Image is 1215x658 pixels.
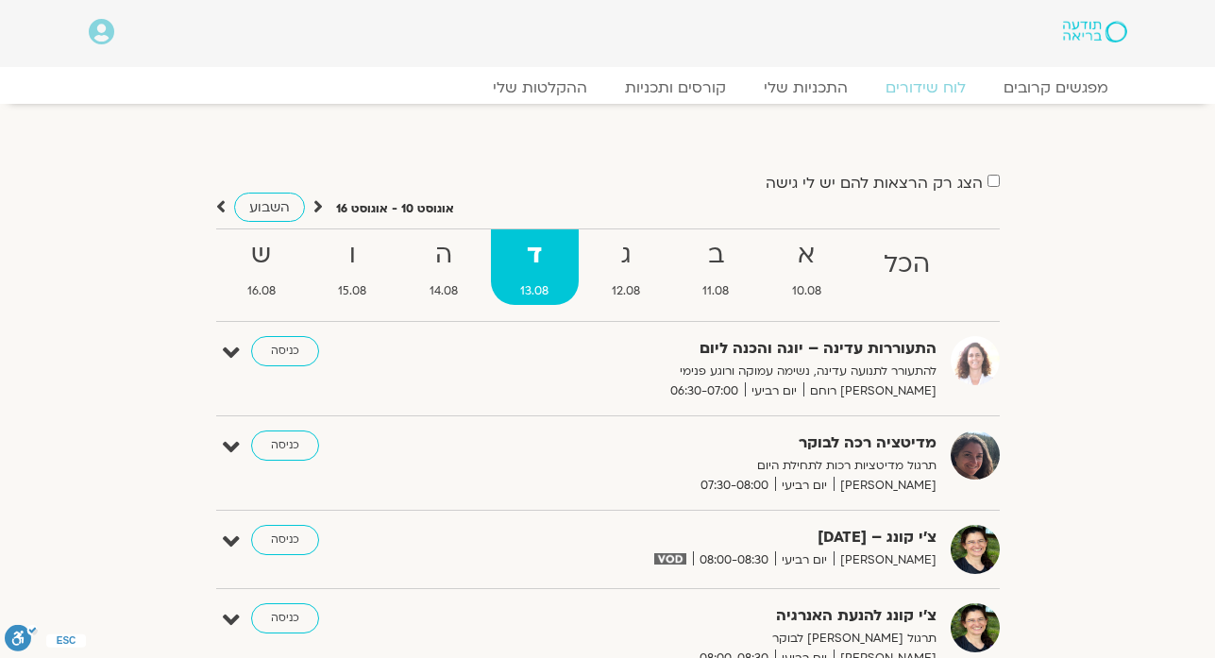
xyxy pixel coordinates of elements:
[400,229,488,305] a: ה14.08
[803,381,937,401] span: [PERSON_NAME] רוחם
[867,78,985,97] a: לוח שידורים
[474,603,937,629] strong: צ'י קונג להנעת האנרגיה
[693,550,775,570] span: 08:00-08:30
[309,281,397,301] span: 15.08
[474,430,937,456] strong: מדיטציה רכה לבוקר
[89,78,1127,97] nav: Menu
[251,525,319,555] a: כניסה
[763,281,852,301] span: 10.08
[664,381,745,401] span: 06:30-07:00
[654,553,685,565] img: vodicon
[336,199,454,219] p: אוגוסט 10 - אוגוסט 16
[249,198,290,216] span: השבוע
[673,234,759,277] strong: ב
[763,229,852,305] a: א10.08
[673,229,759,305] a: ב11.08
[854,244,960,286] strong: הכל
[474,525,937,550] strong: צ'י קונג – [DATE]
[491,281,579,301] span: 13.08
[834,476,937,496] span: [PERSON_NAME]
[491,234,579,277] strong: ד
[745,381,803,401] span: יום רביעי
[251,336,319,366] a: כניסה
[766,175,983,192] label: הצג רק הרצאות להם יש לי גישה
[474,78,606,97] a: ההקלטות שלי
[400,234,488,277] strong: ה
[763,234,852,277] strong: א
[582,229,670,305] a: ג12.08
[474,456,937,476] p: תרגול מדיטציות רכות לתחילת היום
[854,229,960,305] a: הכל
[309,229,397,305] a: ו15.08
[309,234,397,277] strong: ו
[775,476,834,496] span: יום רביעי
[251,603,319,633] a: כניסה
[582,234,670,277] strong: ג
[400,281,488,301] span: 14.08
[474,362,937,381] p: להתעורר לתנועה עדינה, נשימה עמוקה ורוגע פנימי
[673,281,759,301] span: 11.08
[582,281,670,301] span: 12.08
[474,629,937,649] p: תרגול [PERSON_NAME] לבוקר
[251,430,319,461] a: כניסה
[745,78,867,97] a: התכניות שלי
[834,550,937,570] span: [PERSON_NAME]
[694,476,775,496] span: 07:30-08:00
[474,336,937,362] strong: התעוררות עדינה – יוגה והכנה ליום
[234,193,305,222] a: השבוע
[606,78,745,97] a: קורסים ותכניות
[775,550,834,570] span: יום רביעי
[218,229,306,305] a: ש16.08
[218,281,306,301] span: 16.08
[985,78,1127,97] a: מפגשים קרובים
[218,234,306,277] strong: ש
[491,229,579,305] a: ד13.08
